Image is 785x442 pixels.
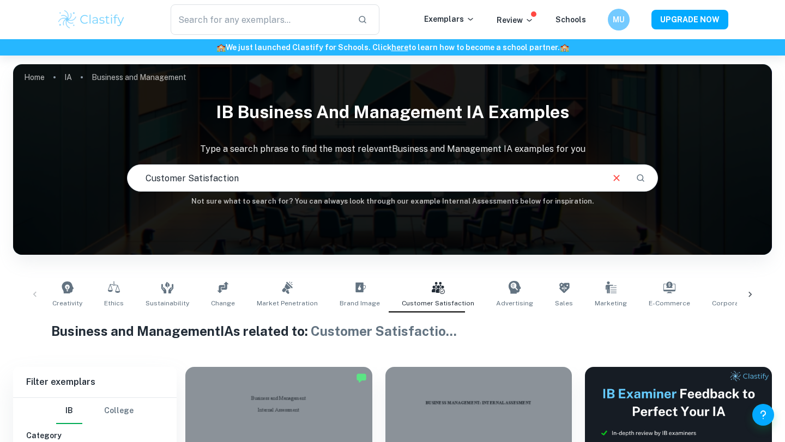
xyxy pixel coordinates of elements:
input: Search for any exemplars... [171,4,349,35]
p: Exemplars [424,13,475,25]
span: Advertising [496,298,533,308]
h6: We just launched Clastify for Schools. Click to learn how to become a school partner. [2,41,783,53]
button: UPGRADE NOW [651,10,728,29]
a: here [391,43,408,52]
span: Sales [555,298,573,308]
span: Corporate Profitability [712,298,784,308]
span: Ethics [104,298,124,308]
span: Sustainability [146,298,189,308]
button: Clear [606,168,627,188]
button: MU [608,9,630,30]
span: Market Penetration [257,298,318,308]
h6: MU [613,14,625,26]
h1: Business and Management IAs related to: [51,321,734,341]
span: Change [211,298,235,308]
span: Brand Image [340,298,380,308]
button: IB [56,398,82,424]
p: Type a search phrase to find the most relevant Business and Management IA examples for you [13,143,772,156]
img: Clastify logo [57,9,126,30]
p: Review [497,14,534,26]
span: 🏫 [560,43,569,52]
span: Customer Satisfaction [402,298,474,308]
h6: Not sure what to search for? You can always look through our example Internal Assessments below f... [13,196,772,207]
img: Marked [356,372,367,383]
span: Marketing [595,298,627,308]
button: Help and Feedback [752,404,774,426]
h6: Filter exemplars [13,367,177,397]
button: College [104,398,134,424]
a: IA [64,70,72,85]
button: Search [631,169,650,187]
a: Home [24,70,45,85]
span: Creativity [52,298,82,308]
h6: Category [26,429,164,441]
input: E.g. tech company expansion, marketing strategies, motivation theories... [128,163,602,193]
span: Customer Satisfactio ... [311,323,457,339]
p: Business and Management [92,71,186,83]
span: E-commerce [649,298,690,308]
div: Filter type choice [56,398,134,424]
h1: IB Business and Management IA examples [13,95,772,130]
a: Schools [555,15,586,24]
span: 🏫 [216,43,226,52]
